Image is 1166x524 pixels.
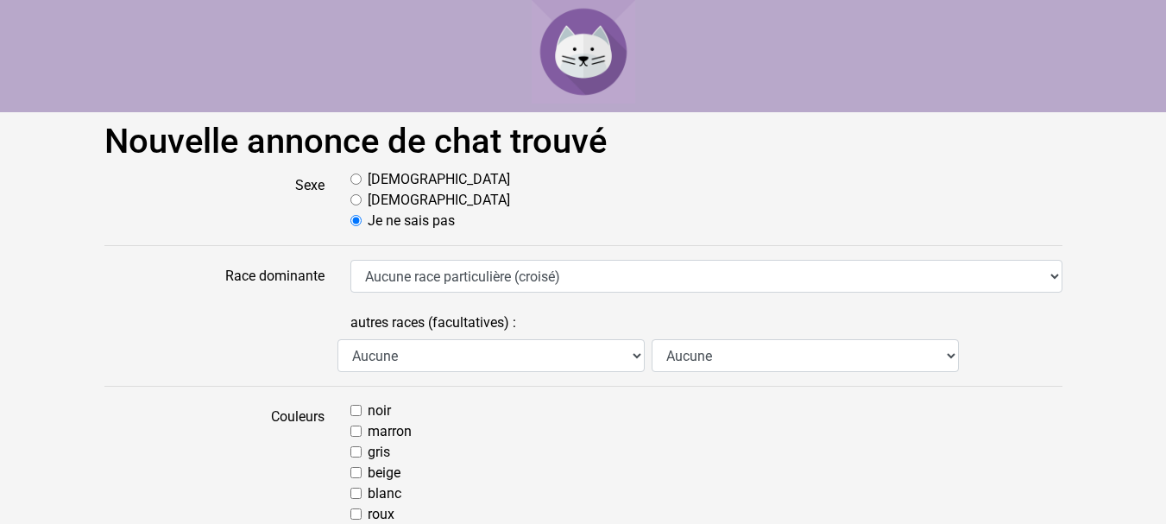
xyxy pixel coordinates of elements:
[368,190,510,211] label: [DEMOGRAPHIC_DATA]
[91,260,337,293] label: Race dominante
[350,174,362,185] input: [DEMOGRAPHIC_DATA]
[368,421,412,442] label: marron
[368,442,390,463] label: gris
[368,211,455,231] label: Je ne sais pas
[350,215,362,226] input: Je ne sais pas
[368,401,391,421] label: noir
[350,306,516,339] label: autres races (facultatives) :
[350,194,362,205] input: [DEMOGRAPHIC_DATA]
[368,483,401,504] label: blanc
[368,463,400,483] label: beige
[368,169,510,190] label: [DEMOGRAPHIC_DATA]
[104,121,1062,162] h1: Nouvelle annonce de chat trouvé
[91,169,337,231] label: Sexe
